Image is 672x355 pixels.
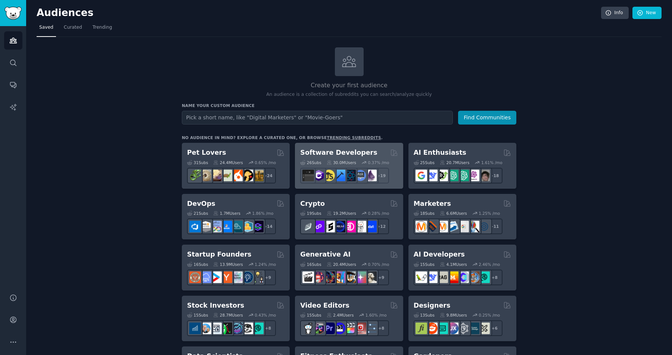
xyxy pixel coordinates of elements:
[436,170,448,181] img: AItoolsCatalog
[479,262,500,267] div: 2.46 % /mo
[416,221,427,232] img: content_marketing
[252,271,264,283] img: growmybusiness
[436,323,448,334] img: UI_Design
[478,170,490,181] img: ArtificalIntelligence
[182,81,516,90] h2: Create your first audience
[416,323,427,334] img: typography
[457,271,469,283] img: OpenSourceAI
[300,148,377,157] h2: Software Developers
[479,312,500,318] div: 0.25 % /mo
[414,250,465,259] h2: AI Developers
[478,271,490,283] img: AIDevelopersSociety
[182,103,516,108] h3: Name your custom audience
[260,320,276,336] div: + 8
[487,270,503,285] div: + 8
[414,262,435,267] div: 15 Sub s
[414,199,451,208] h2: Marketers
[189,323,201,334] img: dividends
[355,221,366,232] img: CryptoNews
[255,312,276,318] div: 0.43 % /mo
[252,170,264,181] img: dogbreed
[468,271,479,283] img: llmops
[93,24,112,31] span: Trending
[300,160,321,165] div: 26 Sub s
[182,91,516,98] p: An audience is a collection of subreddits you can search/analyze quickly
[39,24,53,31] span: Saved
[213,312,243,318] div: 28.7M Users
[334,221,345,232] img: web3
[327,211,356,216] div: 19.2M Users
[457,221,469,232] img: googleads
[414,301,451,310] h2: Designers
[478,221,490,232] img: OnlineMarketing
[61,22,85,37] a: Curated
[323,170,335,181] img: learnjavascript
[365,170,377,181] img: elixir
[252,211,274,216] div: 1.86 % /mo
[323,271,335,283] img: deepdream
[414,160,435,165] div: 25 Sub s
[210,323,222,334] img: Forex
[210,170,222,181] img: leopardgeckos
[221,271,232,283] img: ycombinator
[300,301,349,310] h2: Video Editors
[327,135,381,140] a: trending subreddits
[436,271,448,283] img: Rag
[487,219,503,234] div: + 11
[373,219,389,234] div: + 12
[302,271,314,283] img: aivideo
[313,170,324,181] img: csharp
[210,221,222,232] img: Docker_DevOps
[440,262,467,267] div: 4.1M Users
[255,262,276,267] div: 1.24 % /mo
[334,271,345,283] img: sdforall
[365,312,387,318] div: 1.60 % /mo
[416,271,427,283] img: LangChain
[344,323,356,334] img: finalcutpro
[213,160,243,165] div: 24.4M Users
[344,170,356,181] img: reactnative
[200,323,211,334] img: ValueInvesting
[447,221,458,232] img: Emailmarketing
[64,24,82,31] span: Curated
[373,168,389,183] div: + 19
[242,221,253,232] img: aws_cdk
[426,170,438,181] img: DeepSeek
[632,7,662,19] a: New
[231,323,243,334] img: StocksAndTrading
[368,160,389,165] div: 0.37 % /mo
[344,271,356,283] img: FluxAI
[373,270,389,285] div: + 9
[187,250,251,259] h2: Startup Founders
[302,323,314,334] img: gopro
[468,170,479,181] img: OpenAIDev
[221,323,232,334] img: Trading
[481,160,503,165] div: 1.61 % /mo
[457,170,469,181] img: chatgpt_prompts_
[200,170,211,181] img: ballpython
[487,168,503,183] div: + 18
[187,312,208,318] div: 15 Sub s
[355,323,366,334] img: Youtubevideo
[4,7,22,20] img: GummySearch logo
[231,271,243,283] img: indiehackers
[300,250,351,259] h2: Generative AI
[300,199,325,208] h2: Crypto
[189,170,201,181] img: herpetology
[260,270,276,285] div: + 9
[302,170,314,181] img: software
[221,221,232,232] img: DevOpsLinks
[90,22,115,37] a: Trending
[189,271,201,283] img: EntrepreneurRideAlong
[213,262,243,267] div: 13.9M Users
[323,221,335,232] img: ethstaker
[302,221,314,232] img: ethfinance
[200,271,211,283] img: SaaS
[323,323,335,334] img: premiere
[37,7,601,19] h2: Audiences
[334,323,345,334] img: VideoEditors
[416,170,427,181] img: GoogleGeminiAI
[355,170,366,181] img: AskComputerScience
[300,211,321,216] div: 19 Sub s
[365,323,377,334] img: postproduction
